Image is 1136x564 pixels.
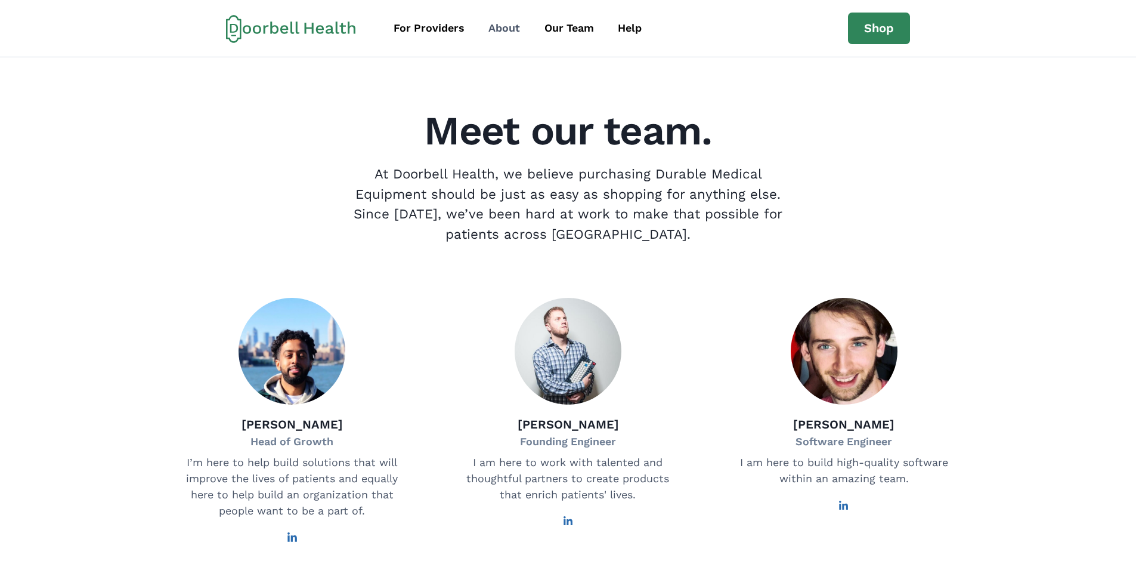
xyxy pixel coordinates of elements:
[737,455,951,487] p: I am here to build high-quality software within an amazing team.
[793,434,894,450] p: Software Engineer
[394,20,465,36] div: For Providers
[162,111,974,151] h2: Meet our team.
[518,434,619,450] p: Founding Engineer
[478,15,531,42] a: About
[383,15,475,42] a: For Providers
[488,20,520,36] div: About
[791,298,897,405] img: Agustín Brandoni
[534,15,605,42] a: Our Team
[848,13,910,45] a: Shop
[461,455,674,503] p: I am here to work with talented and thoughtful partners to create products that enrich patients' ...
[793,415,894,433] p: [PERSON_NAME]
[242,434,343,450] p: Head of Growth
[185,455,398,519] p: I’m here to help build solutions that will improve the lives of patients and equally here to help...
[518,415,619,433] p: [PERSON_NAME]
[239,298,345,405] img: Fadhi Ali
[618,20,642,36] div: Help
[242,415,343,433] p: [PERSON_NAME]
[343,164,793,244] p: At Doorbell Health, we believe purchasing Durable Medical Equipment should be just as easy as sho...
[515,298,621,405] img: Drew Baumann
[544,20,594,36] div: Our Team
[607,15,652,42] a: Help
